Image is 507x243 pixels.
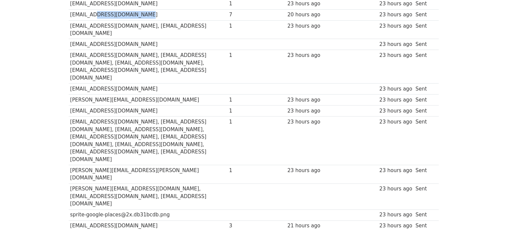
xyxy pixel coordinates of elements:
[229,118,256,126] div: 1
[69,117,228,165] td: [EMAIL_ADDRESS][DOMAIN_NAME], [EMAIL_ADDRESS][DOMAIN_NAME], [EMAIL_ADDRESS][DOMAIN_NAME], [EMAIL_...
[414,209,435,220] td: Sent
[379,167,412,174] div: 23 hours ago
[229,96,256,104] div: 1
[69,209,228,220] td: sprite-google-places@2x.db31bcdb.png
[229,222,256,230] div: 3
[414,84,435,95] td: Sent
[414,117,435,165] td: Sent
[414,9,435,20] td: Sent
[69,183,228,209] td: [PERSON_NAME][EMAIL_ADDRESS][DOMAIN_NAME], [EMAIL_ADDRESS][DOMAIN_NAME], [EMAIL_ADDRESS][DOMAIN_N...
[229,22,256,30] div: 1
[414,50,435,84] td: Sent
[414,20,435,39] td: Sent
[379,11,412,19] div: 23 hours ago
[69,39,228,50] td: [EMAIL_ADDRESS][DOMAIN_NAME]
[379,96,412,104] div: 23 hours ago
[69,50,228,84] td: [EMAIL_ADDRESS][DOMAIN_NAME], [EMAIL_ADDRESS][DOMAIN_NAME], [EMAIL_ADDRESS][DOMAIN_NAME], [EMAIL_...
[229,52,256,59] div: 1
[379,185,412,193] div: 23 hours ago
[414,165,435,183] td: Sent
[379,107,412,115] div: 23 hours ago
[69,220,228,231] td: [EMAIL_ADDRESS][DOMAIN_NAME]
[229,107,256,115] div: 1
[69,95,228,106] td: [PERSON_NAME][EMAIL_ADDRESS][DOMAIN_NAME]
[379,85,412,93] div: 23 hours ago
[287,107,331,115] div: 23 hours ago
[379,211,412,219] div: 23 hours ago
[69,84,228,95] td: [EMAIL_ADDRESS][DOMAIN_NAME]
[474,211,507,243] iframe: Chat Widget
[69,165,228,183] td: [PERSON_NAME][EMAIL_ADDRESS][PERSON_NAME][DOMAIN_NAME]
[414,183,435,209] td: Sent
[287,118,331,126] div: 23 hours ago
[414,220,435,231] td: Sent
[69,9,228,20] td: [EMAIL_ADDRESS][DOMAIN_NAME]
[287,52,331,59] div: 23 hours ago
[229,11,256,19] div: 7
[287,167,331,174] div: 23 hours ago
[229,167,256,174] div: 1
[287,96,331,104] div: 23 hours ago
[379,22,412,30] div: 23 hours ago
[287,22,331,30] div: 23 hours ago
[287,222,331,230] div: 21 hours ago
[69,106,228,117] td: [EMAIL_ADDRESS][DOMAIN_NAME]
[379,222,412,230] div: 23 hours ago
[379,52,412,59] div: 23 hours ago
[414,95,435,106] td: Sent
[69,20,228,39] td: [EMAIL_ADDRESS][DOMAIN_NAME], [EMAIL_ADDRESS][DOMAIN_NAME]
[287,11,331,19] div: 20 hours ago
[379,118,412,126] div: 23 hours ago
[379,41,412,48] div: 23 hours ago
[414,39,435,50] td: Sent
[414,106,435,117] td: Sent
